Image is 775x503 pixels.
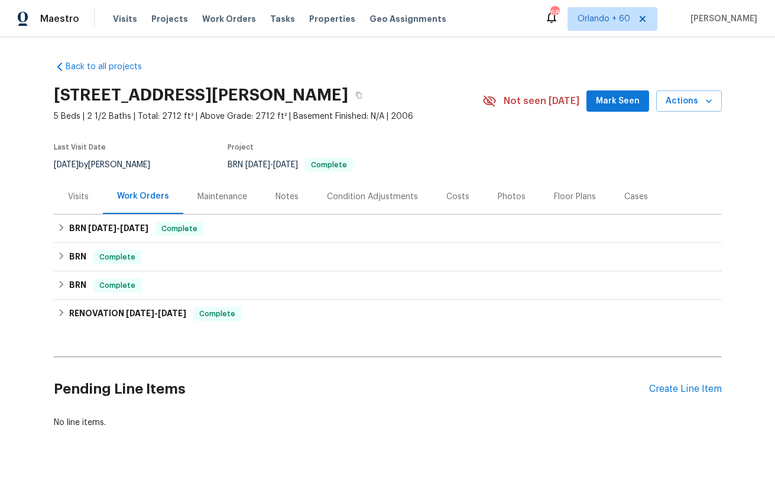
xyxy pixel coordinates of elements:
[69,222,148,236] h6: BRN
[54,89,348,101] h2: [STREET_ADDRESS][PERSON_NAME]
[69,307,186,321] h6: RENOVATION
[88,224,148,232] span: -
[202,13,256,25] span: Work Orders
[194,308,240,320] span: Complete
[54,271,722,300] div: BRN Complete
[69,278,86,293] h6: BRN
[157,223,202,235] span: Complete
[126,309,186,317] span: -
[666,94,712,109] span: Actions
[446,191,469,203] div: Costs
[306,161,352,168] span: Complete
[54,158,164,172] div: by [PERSON_NAME]
[348,85,369,106] button: Copy Address
[54,111,482,122] span: 5 Beds | 2 1/2 Baths | Total: 2712 ft² | Above Grade: 2712 ft² | Basement Finished: N/A | 2006
[54,61,167,73] a: Back to all projects
[686,13,757,25] span: [PERSON_NAME]
[498,191,526,203] div: Photos
[113,13,137,25] span: Visits
[596,94,640,109] span: Mark Seen
[624,191,648,203] div: Cases
[369,13,446,25] span: Geo Assignments
[54,243,722,271] div: BRN Complete
[554,191,596,203] div: Floor Plans
[120,224,148,232] span: [DATE]
[95,251,140,263] span: Complete
[126,309,154,317] span: [DATE]
[578,13,630,25] span: Orlando + 60
[649,384,722,395] div: Create Line Item
[245,161,298,169] span: -
[69,250,86,264] h6: BRN
[656,90,722,112] button: Actions
[228,161,353,169] span: BRN
[54,362,649,417] h2: Pending Line Items
[228,144,254,151] span: Project
[197,191,247,203] div: Maintenance
[68,191,89,203] div: Visits
[54,144,106,151] span: Last Visit Date
[586,90,649,112] button: Mark Seen
[54,161,79,169] span: [DATE]
[550,7,559,19] div: 689
[54,417,722,429] div: No line items.
[40,13,79,25] span: Maestro
[309,13,355,25] span: Properties
[270,15,295,23] span: Tasks
[273,161,298,169] span: [DATE]
[275,191,299,203] div: Notes
[117,190,169,202] div: Work Orders
[327,191,418,203] div: Condition Adjustments
[245,161,270,169] span: [DATE]
[88,224,116,232] span: [DATE]
[158,309,186,317] span: [DATE]
[54,215,722,243] div: BRN [DATE]-[DATE]Complete
[504,95,579,107] span: Not seen [DATE]
[95,280,140,291] span: Complete
[54,300,722,328] div: RENOVATION [DATE]-[DATE]Complete
[151,13,188,25] span: Projects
